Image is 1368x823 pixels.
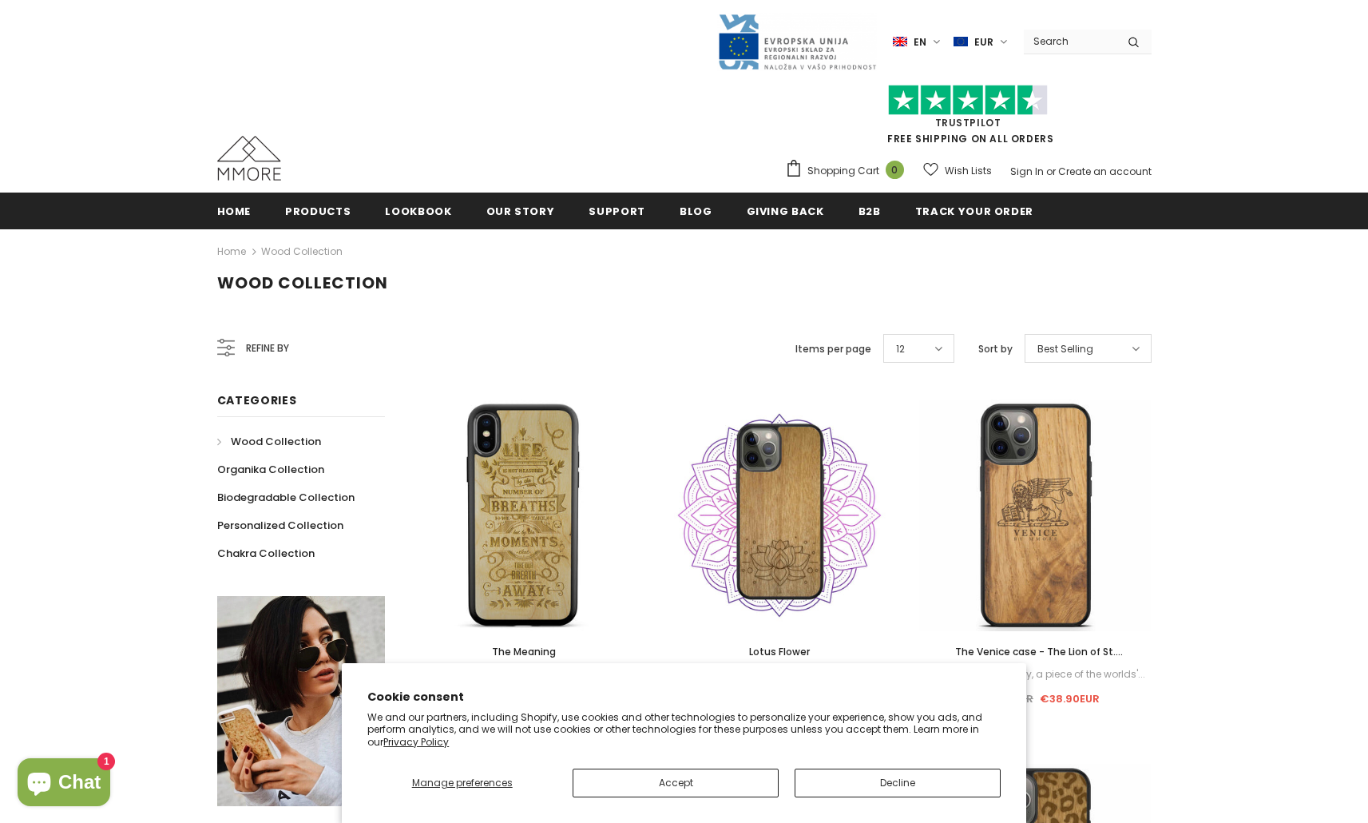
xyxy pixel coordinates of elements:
img: MMORE Cases [217,136,281,181]
a: Personalized Collection [217,511,343,539]
a: Wish Lists [923,157,992,185]
span: en [914,34,926,50]
a: Trustpilot [935,116,1001,129]
a: Blog [680,193,712,229]
img: i-lang-1.png [893,35,907,49]
a: Giving back [747,193,824,229]
span: Shopping Cart [807,163,879,179]
span: The Meaning [492,645,556,658]
span: Home [217,204,252,219]
span: Lookbook [385,204,451,219]
a: Home [217,242,246,261]
span: Organika Collection [217,462,324,477]
span: Track your order [915,204,1033,219]
label: Items per page [795,341,871,357]
span: Chakra Collection [217,546,315,561]
a: Chakra Collection [217,539,315,567]
img: Javni Razpis [717,13,877,71]
a: Our Story [486,193,555,229]
a: Products [285,193,351,229]
a: Create an account [1058,165,1152,178]
a: Sign In [1010,165,1044,178]
span: Lotus Flower [749,645,810,658]
a: support [589,193,645,229]
span: FREE SHIPPING ON ALL ORDERS [785,92,1152,145]
span: Products [285,204,351,219]
div: Own a piece of history, a piece of the worlds'... [919,666,1151,683]
a: Javni Razpis [717,34,877,48]
a: B2B [858,193,881,229]
a: Track your order [915,193,1033,229]
span: 0 [886,161,904,179]
span: Wish Lists [945,163,992,179]
a: Wood Collection [217,427,321,455]
span: Wood Collection [231,434,321,449]
a: Shopping Cart 0 [785,159,912,183]
span: Biodegradable Collection [217,490,355,505]
span: EUR [974,34,993,50]
span: Best Selling [1037,341,1093,357]
span: Refine by [246,340,289,357]
inbox-online-store-chat: Shopify online store chat [13,758,115,810]
a: The Venice case - The Lion of St. [PERSON_NAME] with the lettering [919,643,1151,661]
p: We and our partners, including Shopify, use cookies and other technologies to personalize your ex... [367,711,1001,749]
h2: Cookie consent [367,689,1001,706]
span: The Venice case - The Lion of St. [PERSON_NAME] with the lettering [951,645,1123,676]
a: Biodegradable Collection [217,483,355,511]
span: 12 [896,341,905,357]
a: Privacy Policy [383,735,449,749]
button: Accept [573,769,779,797]
span: €38.90EUR [1040,691,1100,706]
span: Wood Collection [217,272,388,294]
span: Manage preferences [412,776,513,789]
button: Manage preferences [367,769,557,797]
a: The Meaning [409,643,640,661]
label: Sort by [978,341,1013,357]
a: Lookbook [385,193,451,229]
a: Organika Collection [217,455,324,483]
button: Decline [795,769,1001,797]
span: B2B [858,204,881,219]
span: support [589,204,645,219]
span: Our Story [486,204,555,219]
span: Categories [217,392,297,408]
a: Lotus Flower [664,643,895,661]
span: Personalized Collection [217,518,343,533]
span: Giving back [747,204,824,219]
input: Search Site [1024,30,1116,53]
span: or [1046,165,1056,178]
a: Wood Collection [261,245,343,258]
img: Trust Pilot Stars [888,85,1048,116]
a: Home [217,193,252,229]
span: Blog [680,204,712,219]
span: €44.90EUR [971,691,1033,706]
